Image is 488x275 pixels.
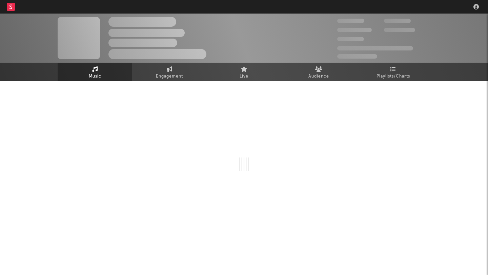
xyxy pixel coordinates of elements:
span: Playlists/Charts [377,72,410,81]
a: Live [207,63,281,81]
span: Engagement [156,72,183,81]
span: 100,000 [384,19,411,23]
a: Engagement [132,63,207,81]
span: 100,000 [337,37,364,41]
span: 50,000,000 [337,28,372,32]
span: 1,000,000 [384,28,415,32]
span: Audience [308,72,329,81]
span: 300,000 [337,19,364,23]
a: Music [58,63,132,81]
a: Audience [281,63,356,81]
span: 50,000,000 Monthly Listeners [337,46,413,50]
a: Playlists/Charts [356,63,430,81]
span: Jump Score: 85.0 [337,54,377,59]
span: Music [89,72,101,81]
span: Live [240,72,248,81]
